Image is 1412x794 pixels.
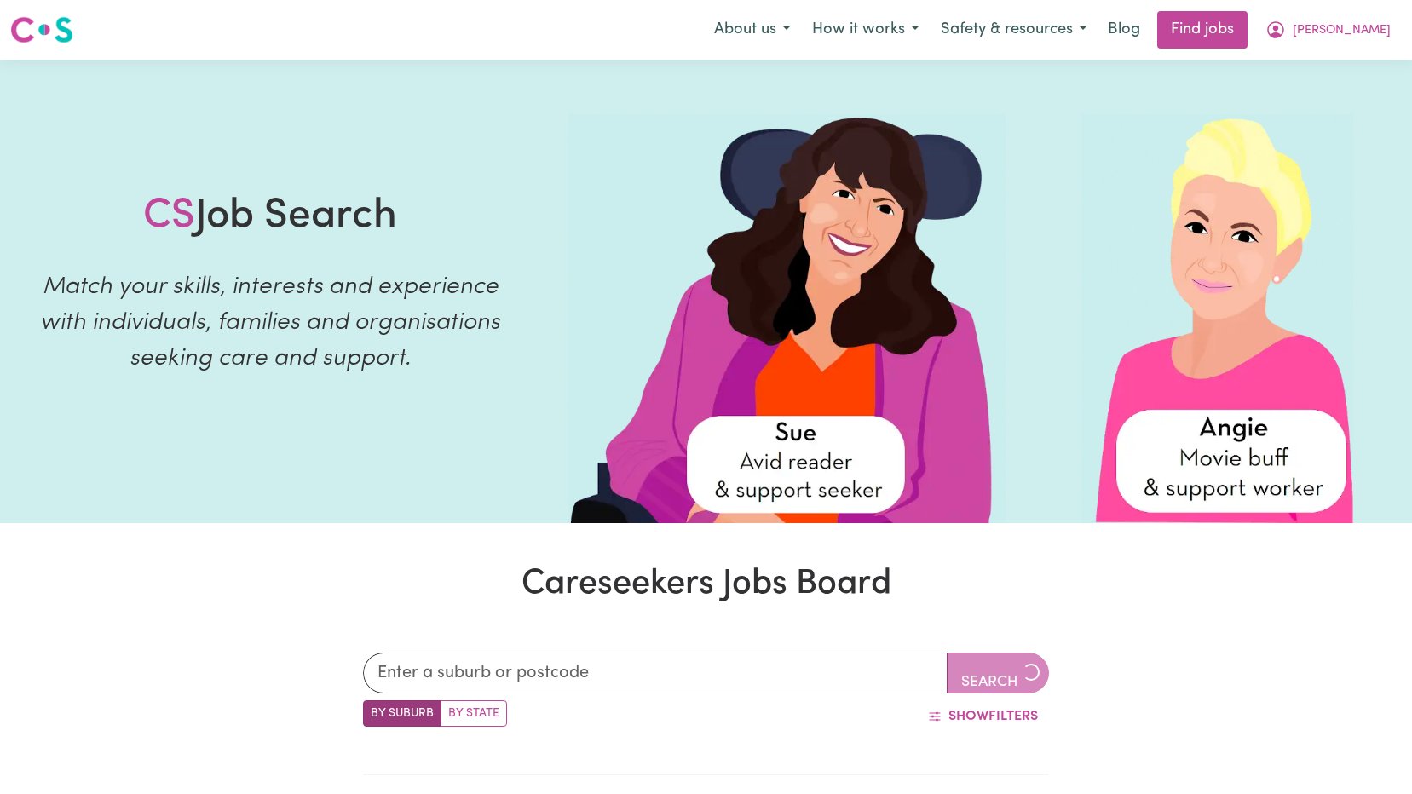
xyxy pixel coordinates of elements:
label: Search by state [441,700,507,727]
a: Blog [1098,11,1150,49]
a: Find jobs [1157,11,1248,49]
span: CS [143,196,195,237]
label: Search by suburb/post code [363,700,441,727]
button: About us [703,12,801,48]
button: My Account [1254,12,1402,48]
h1: Job Search [143,193,397,242]
img: Careseekers logo [10,14,73,45]
button: ShowFilters [917,700,1049,733]
span: Show [948,710,988,723]
button: How it works [801,12,930,48]
button: Safety & resources [930,12,1098,48]
span: [PERSON_NAME] [1293,21,1391,40]
a: Careseekers logo [10,10,73,49]
p: Match your skills, interests and experience with individuals, families and organisations seeking ... [20,269,521,377]
input: Enter a suburb or postcode [363,653,948,693]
